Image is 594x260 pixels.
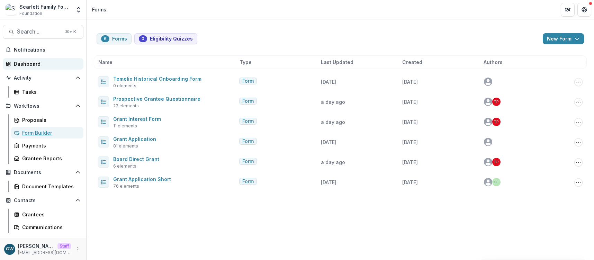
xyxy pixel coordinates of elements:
[484,138,492,146] svg: avatar
[484,118,492,126] svg: avatar
[484,78,492,86] svg: avatar
[321,99,345,105] span: a day ago
[98,59,112,66] span: Name
[574,118,583,126] button: Options
[14,103,72,109] span: Workflows
[494,100,498,104] div: Tom Parrish
[11,222,83,233] a: Communications
[19,3,71,10] div: Scarlett Family Foundation
[22,129,78,136] div: Form Builder
[577,3,591,17] button: Get Help
[22,88,78,96] div: Tasks
[22,224,78,231] div: Communications
[113,183,139,189] span: 76 elements
[11,140,83,151] a: Payments
[22,142,78,149] div: Payments
[574,178,583,187] button: Options
[3,236,83,247] button: Open Data & Reporting
[484,98,492,106] svg: avatar
[113,103,139,109] span: 27 elements
[14,170,72,176] span: Documents
[484,178,492,186] svg: avatar
[484,158,492,166] svg: avatar
[321,139,336,145] span: [DATE]
[242,138,254,144] span: Form
[494,180,498,184] div: Lucy Fey
[113,116,161,122] a: Grant Interest Form
[22,211,78,218] div: Grantees
[574,98,583,106] button: Options
[561,3,575,17] button: Partners
[3,25,83,39] button: Search...
[11,127,83,138] a: Form Builder
[484,59,503,66] span: Authors
[402,119,418,125] span: [DATE]
[89,5,109,15] nav: breadcrumb
[402,79,418,85] span: [DATE]
[18,242,55,250] p: [PERSON_NAME]
[113,96,200,102] a: Prospective Grantee Questionnaire
[3,58,83,70] a: Dashboard
[113,83,136,89] span: 0 elements
[19,10,42,17] span: Foundation
[402,99,418,105] span: [DATE]
[11,153,83,164] a: Grantee Reports
[142,36,144,41] span: 0
[22,116,78,124] div: Proposals
[97,33,132,44] button: Forms
[113,136,156,142] a: Grant Application
[321,159,345,165] span: a day ago
[402,159,418,165] span: [DATE]
[494,120,498,124] div: Tom Parrish
[74,245,82,253] button: More
[22,183,78,190] div: Document Templates
[113,163,136,169] span: 6 elements
[11,86,83,98] a: Tasks
[113,176,171,182] a: Grant Application Short
[321,179,336,185] span: [DATE]
[14,75,72,81] span: Activity
[574,158,583,167] button: Options
[242,159,254,164] span: Form
[574,138,583,146] button: Options
[17,28,61,35] span: Search...
[74,3,83,17] button: Open entity switcher
[14,47,81,53] span: Notifications
[57,243,71,249] p: Staff
[6,4,17,15] img: Scarlett Family Foundation
[494,160,498,164] div: Tom Parrish
[242,98,254,104] span: Form
[113,143,138,149] span: 81 elements
[6,247,14,251] div: Grace Willig
[574,78,583,86] button: Options
[321,119,345,125] span: a day ago
[240,59,252,66] span: Type
[3,167,83,178] button: Open Documents
[402,139,418,145] span: [DATE]
[18,250,71,256] p: [EMAIL_ADDRESS][DOMAIN_NAME]
[113,123,137,129] span: 11 elements
[321,79,336,85] span: [DATE]
[14,198,72,204] span: Contacts
[3,72,83,83] button: Open Activity
[22,155,78,162] div: Grantee Reports
[11,181,83,192] a: Document Templates
[64,28,78,36] div: ⌘ + K
[3,100,83,111] button: Open Workflows
[242,78,254,84] span: Form
[402,59,422,66] span: Created
[92,6,106,13] div: Forms
[402,179,418,185] span: [DATE]
[11,114,83,126] a: Proposals
[113,156,159,162] a: Board Direct Grant
[11,209,83,220] a: Grantees
[14,60,78,68] div: Dashboard
[104,36,107,41] span: 6
[3,195,83,206] button: Open Contacts
[242,179,254,185] span: Form
[113,76,201,82] a: Temelio Historical Onboarding Form
[321,59,353,66] span: Last Updated
[543,33,584,44] button: New Form
[3,44,83,55] button: Notifications
[242,118,254,124] span: Form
